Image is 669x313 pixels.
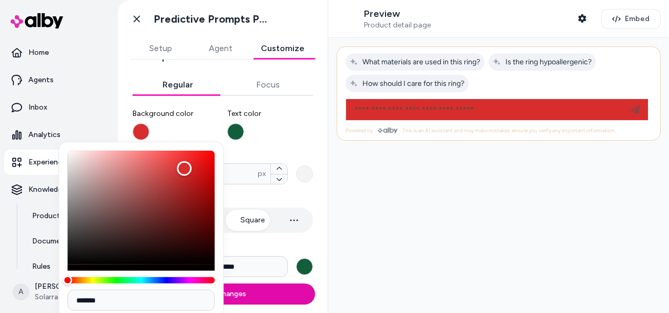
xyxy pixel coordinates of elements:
[364,21,431,30] span: Product detail page
[35,281,82,292] p: [PERSON_NAME]
[32,211,64,221] p: Products
[227,109,313,119] span: Text color
[22,254,114,279] a: Rules
[271,164,287,174] button: Borderpx
[32,261,50,272] p: Rules
[35,292,82,302] span: Solarra Jewelry
[223,74,313,95] button: Focus
[28,75,54,85] p: Agents
[4,67,114,93] a: Agents
[28,130,60,140] p: Analytics
[230,210,275,231] button: Square
[4,95,114,120] a: Inbox
[130,38,190,59] button: Setup
[4,150,114,175] a: Experiences
[22,229,114,254] a: Documents
[28,157,70,168] p: Experiences
[32,236,72,247] p: Documents
[4,177,114,202] button: Knowledge
[11,13,63,28] img: alby Logo
[133,109,219,119] span: Background color
[28,47,49,58] p: Home
[250,38,315,59] button: Customize
[258,169,266,179] span: px
[154,13,272,26] h1: Predictive Prompts PDP
[67,277,215,283] div: Hue
[296,258,313,275] button: Placeholder text
[364,8,431,20] p: Preview
[4,122,114,148] a: Analytics
[271,174,287,184] button: Borderpx
[28,102,47,113] p: Inbox
[4,40,114,65] a: Home
[6,275,90,309] button: A[PERSON_NAME]Solarra Jewelry
[22,203,114,229] a: Products
[28,184,66,195] p: Knowledge
[133,74,223,95] button: Regular
[67,151,215,265] div: Color
[133,123,149,140] button: Background color
[13,283,29,300] span: A
[625,14,650,24] span: Embed
[296,165,313,182] button: Borderpx
[227,123,244,140] button: Text color
[190,38,250,59] button: Agent
[601,9,661,29] button: Embed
